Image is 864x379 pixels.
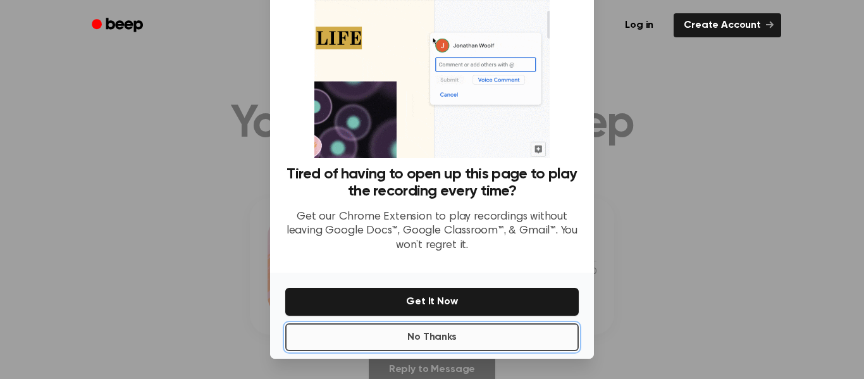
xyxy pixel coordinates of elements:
button: Get It Now [285,288,579,316]
button: No Thanks [285,323,579,351]
a: Log in [612,11,666,40]
p: Get our Chrome Extension to play recordings without leaving Google Docs™, Google Classroom™, & Gm... [285,210,579,253]
a: Beep [83,13,154,38]
a: Create Account [674,13,781,37]
h3: Tired of having to open up this page to play the recording every time? [285,166,579,200]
